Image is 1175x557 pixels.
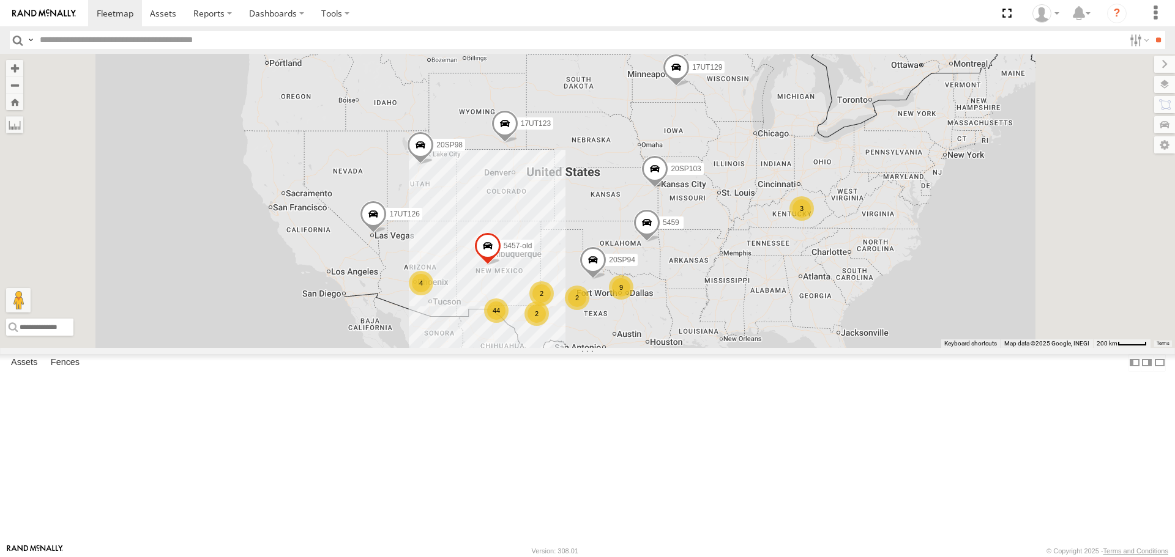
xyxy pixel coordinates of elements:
[1093,339,1151,348] button: Map Scale: 200 km per 44 pixels
[6,94,23,110] button: Zoom Home
[565,286,589,310] div: 2
[7,545,63,557] a: Visit our Website
[12,9,76,18] img: rand-logo.svg
[609,256,635,264] span: 20SP94
[1128,354,1141,372] label: Dock Summary Table to the Left
[529,281,554,306] div: 2
[6,288,31,312] button: Drag Pegman onto the map to open Street View
[389,210,419,219] span: 17UT126
[1046,547,1168,555] div: © Copyright 2025 -
[609,275,633,300] div: 9
[6,60,23,76] button: Zoom in
[26,31,35,49] label: Search Query
[1097,340,1117,347] span: 200 km
[6,76,23,94] button: Zoom out
[671,165,701,174] span: 20SP103
[1154,354,1166,372] label: Hide Summary Table
[524,301,549,326] div: 2
[663,218,679,227] span: 5459
[504,242,532,251] span: 5457-old
[789,196,814,221] div: 3
[409,271,433,295] div: 4
[6,116,23,133] label: Measure
[436,141,463,150] span: 20SP98
[1107,4,1127,23] i: ?
[1154,136,1175,153] label: Map Settings
[1103,547,1168,555] a: Terms and Conditions
[1125,31,1151,49] label: Search Filter Options
[1028,4,1064,23] div: Joe Romo
[521,120,551,128] span: 17UT123
[532,547,578,555] div: Version: 308.01
[1141,354,1153,372] label: Dock Summary Table to the Right
[5,355,43,372] label: Assets
[692,63,722,72] span: 17UT129
[944,339,997,348] button: Keyboard shortcuts
[45,355,86,372] label: Fences
[1004,340,1089,347] span: Map data ©2025 Google, INEGI
[484,298,509,323] div: 44
[1157,341,1169,345] a: Terms (opens in new tab)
